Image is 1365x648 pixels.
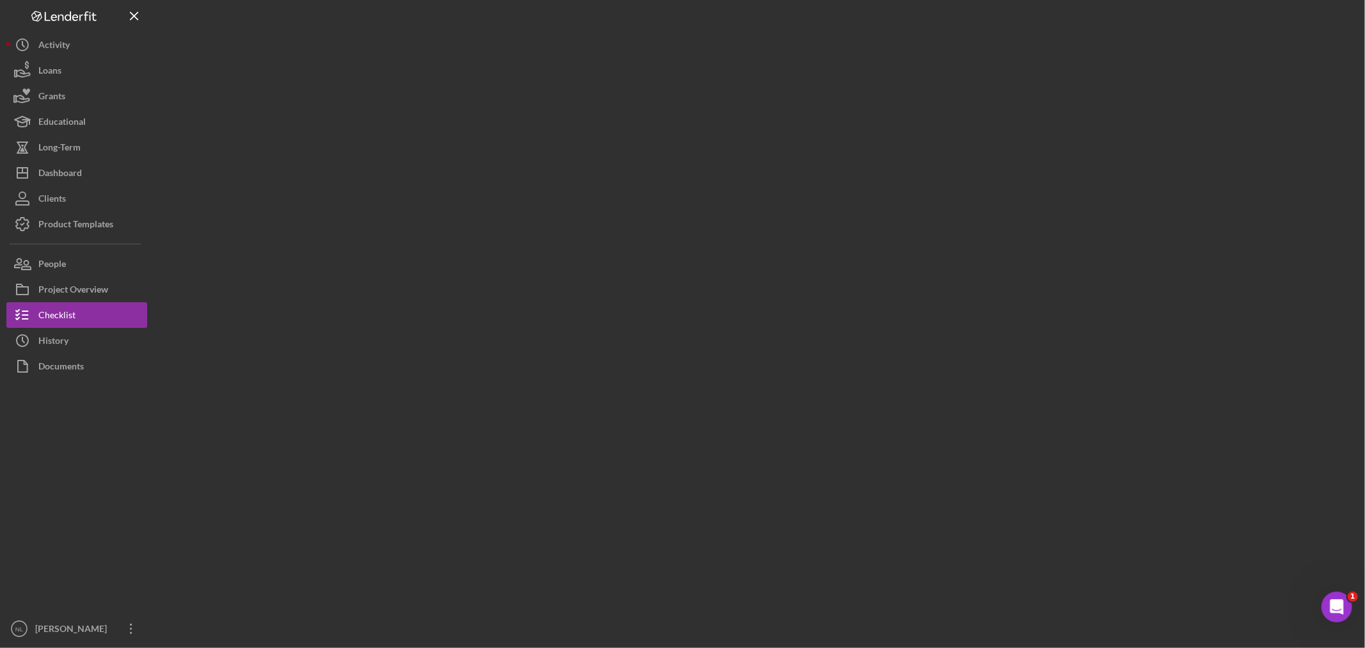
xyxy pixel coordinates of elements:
[38,58,61,86] div: Loans
[38,134,81,163] div: Long-Term
[6,58,147,83] button: Loans
[6,328,147,353] button: History
[1348,592,1358,602] span: 1
[38,328,68,357] div: History
[38,186,66,215] div: Clients
[6,134,147,160] button: Long-Term
[6,302,147,328] button: Checklist
[38,109,86,138] div: Educational
[38,302,76,331] div: Checklist
[6,211,147,237] button: Product Templates
[38,211,113,240] div: Product Templates
[6,186,147,211] button: Clients
[6,160,147,186] button: Dashboard
[38,251,66,280] div: People
[38,277,108,305] div: Project Overview
[6,616,147,642] button: NL[PERSON_NAME]
[15,626,24,633] text: NL
[6,32,147,58] button: Activity
[6,109,147,134] button: Educational
[6,83,147,109] button: Grants
[38,353,84,382] div: Documents
[6,353,147,379] button: Documents
[32,616,115,645] div: [PERSON_NAME]
[38,32,70,61] div: Activity
[38,83,65,112] div: Grants
[6,277,147,302] button: Project Overview
[1321,592,1352,622] iframe: Intercom live chat
[6,251,147,277] button: People
[38,160,82,189] div: Dashboard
